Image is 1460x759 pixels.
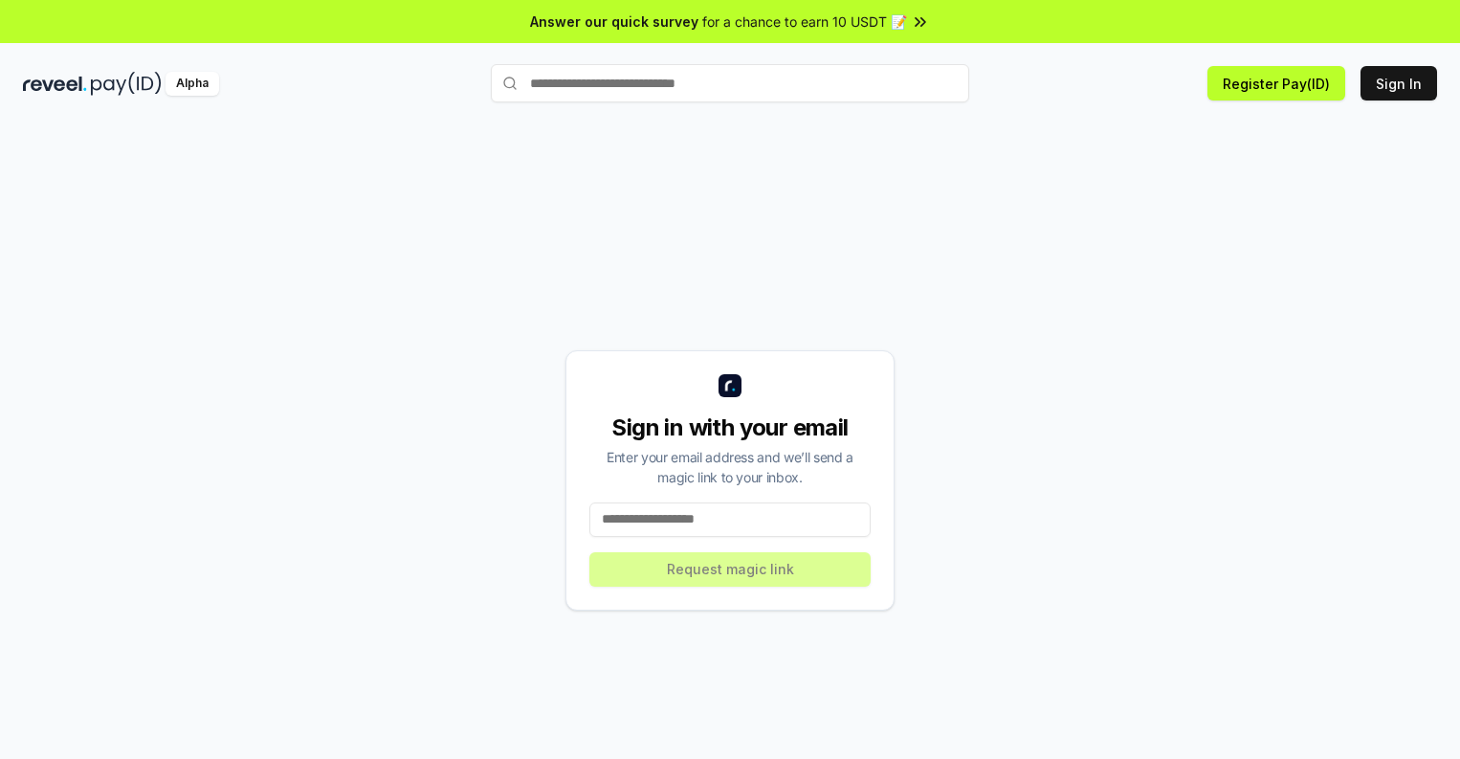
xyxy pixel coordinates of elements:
button: Register Pay(ID) [1207,66,1345,100]
div: Alpha [166,72,219,96]
span: Answer our quick survey [530,11,698,32]
img: reveel_dark [23,72,87,96]
div: Enter your email address and we’ll send a magic link to your inbox. [589,447,871,487]
div: Sign in with your email [589,413,871,443]
img: logo_small [719,374,741,397]
span: for a chance to earn 10 USDT 📝 [702,11,907,32]
button: Sign In [1360,66,1437,100]
img: pay_id [91,72,162,96]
